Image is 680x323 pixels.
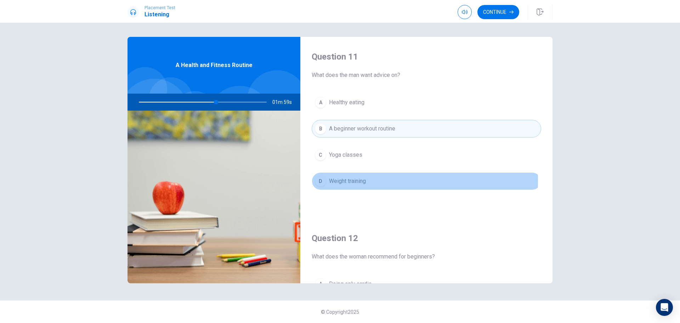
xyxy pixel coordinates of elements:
div: Open Intercom Messenger [656,299,673,316]
span: © Copyright 2025 [321,309,359,315]
span: Weight training [329,177,366,185]
span: A beginner workout routine [329,124,395,133]
span: Placement Test [144,5,175,10]
button: CYoga classes [312,146,541,164]
button: AHealthy eating [312,94,541,111]
img: A Health and Fitness Routine [127,111,300,283]
button: DWeight training [312,172,541,190]
span: What does the man want advice on? [312,71,541,79]
span: A Health and Fitness Routine [176,61,253,69]
div: A [315,97,326,108]
span: Healthy eating [329,98,364,107]
div: B [315,123,326,134]
h4: Question 11 [312,51,541,62]
h4: Question 12 [312,233,541,244]
h1: Listening [144,10,175,19]
span: Doing only cardio [329,280,372,288]
button: ADoing only cardio [312,275,541,293]
div: D [315,176,326,187]
span: Yoga classes [329,151,362,159]
span: What does the woman recommend for beginners? [312,252,541,261]
div: C [315,149,326,161]
button: BA beginner workout routine [312,120,541,138]
span: 01m 59s [272,94,297,111]
div: A [315,278,326,290]
button: Continue [477,5,519,19]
